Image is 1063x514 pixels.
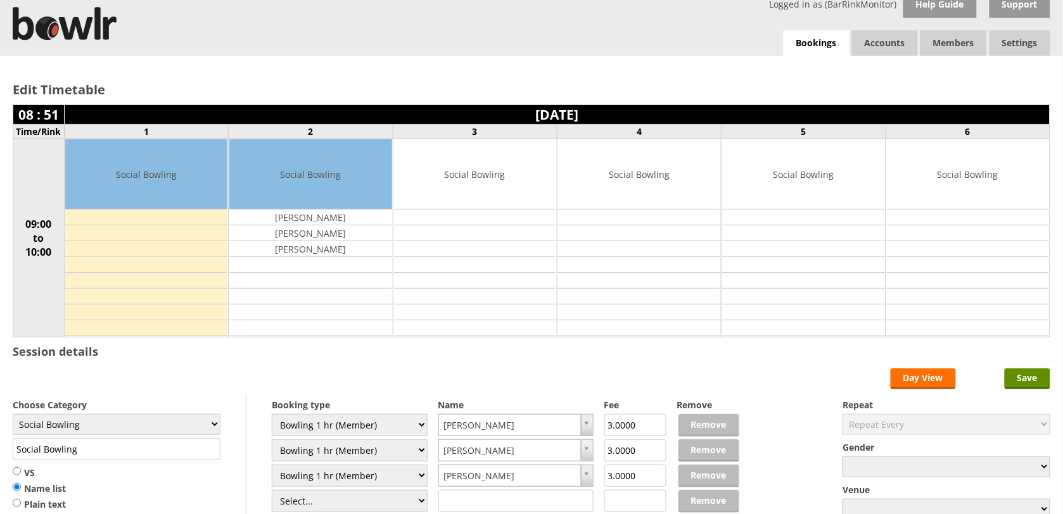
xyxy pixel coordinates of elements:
[444,440,577,461] span: [PERSON_NAME]
[13,139,65,337] td: 09:00 to 10:00
[229,225,391,241] td: [PERSON_NAME]
[604,399,666,411] label: Fee
[13,399,220,411] label: Choose Category
[990,30,1050,56] span: Settings
[557,125,721,139] td: 4
[13,344,98,359] h3: Session details
[886,125,1050,139] td: 6
[438,439,594,461] a: [PERSON_NAME]
[1005,368,1050,389] input: Save
[13,105,65,125] td: 08 : 51
[393,125,557,139] td: 3
[13,498,21,508] input: Plain text
[13,482,21,492] input: Name list
[229,241,391,257] td: [PERSON_NAME]
[13,467,21,476] input: VS
[843,441,1050,453] label: Gender
[13,498,66,511] label: Plain text
[13,125,65,139] td: Time/Rink
[65,125,229,139] td: 1
[558,139,720,210] td: Social Bowling
[843,484,1050,496] label: Venue
[229,210,391,225] td: [PERSON_NAME]
[438,399,594,411] label: Name
[272,399,428,411] label: Booking type
[438,465,594,487] a: [PERSON_NAME]
[852,30,918,56] span: Accounts
[13,81,1050,98] h2: Edit Timetable
[65,105,1050,125] td: [DATE]
[394,139,556,210] td: Social Bowling
[920,30,987,56] span: Members
[722,139,884,210] td: Social Bowling
[887,139,1049,210] td: Social Bowling
[65,139,227,210] td: Social Bowling
[444,465,577,486] span: [PERSON_NAME]
[843,399,1050,411] label: Repeat
[438,414,594,436] a: [PERSON_NAME]
[891,368,956,389] a: Day View
[444,415,577,436] span: [PERSON_NAME]
[13,438,220,460] input: Title/Description
[13,467,66,479] label: VS
[784,30,850,56] a: Bookings
[677,399,739,411] label: Remove
[722,125,886,139] td: 5
[229,139,391,210] td: Social Bowling
[13,482,66,495] label: Name list
[229,125,393,139] td: 2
